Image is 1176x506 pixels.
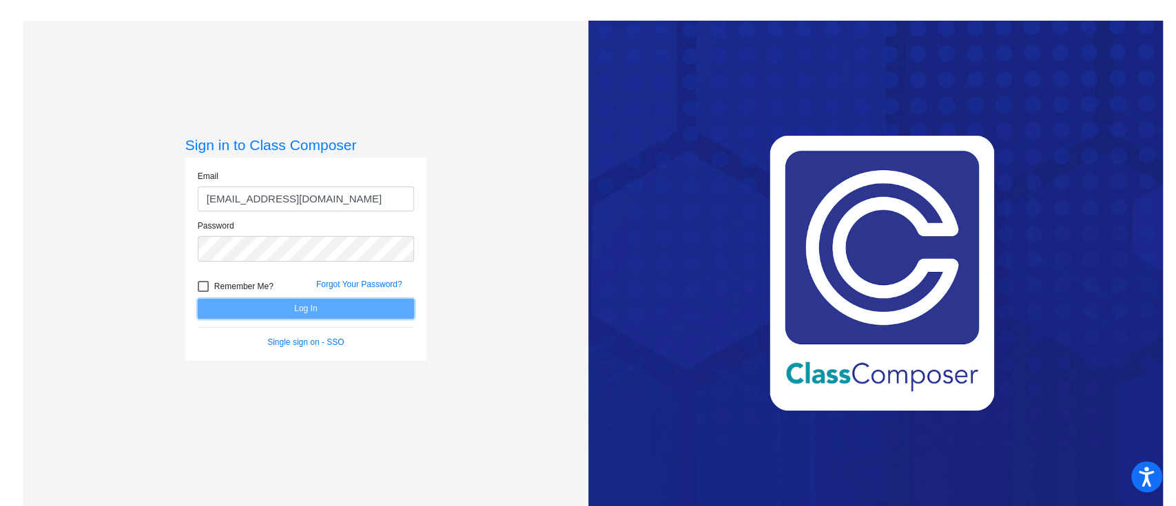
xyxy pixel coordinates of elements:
[198,299,414,319] button: Log In
[185,136,426,154] h3: Sign in to Class Composer
[198,170,218,182] label: Email
[198,220,234,232] label: Password
[267,337,344,347] a: Single sign on - SSO
[214,278,274,295] span: Remember Me?
[316,280,402,289] a: Forgot Your Password?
